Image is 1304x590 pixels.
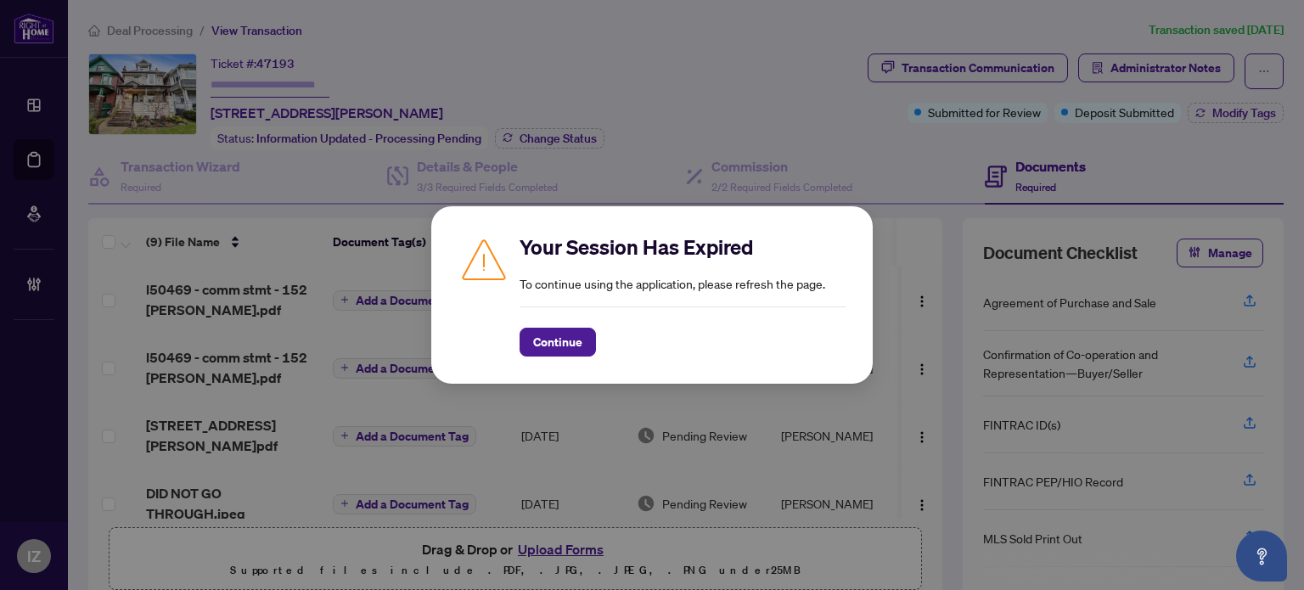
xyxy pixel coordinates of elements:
[458,233,509,284] img: Caution icon
[533,329,582,356] span: Continue
[520,233,846,357] div: To continue using the application, please refresh the page.
[520,328,596,357] button: Continue
[520,233,846,261] h2: Your Session Has Expired
[1236,531,1287,582] button: Open asap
